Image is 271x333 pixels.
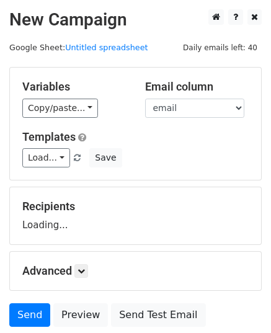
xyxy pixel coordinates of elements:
[22,130,76,143] a: Templates
[22,148,70,167] a: Load...
[9,43,148,52] small: Google Sheet:
[22,80,127,94] h5: Variables
[179,43,262,52] a: Daily emails left: 40
[89,148,122,167] button: Save
[22,200,249,213] h5: Recipients
[9,9,262,30] h2: New Campaign
[53,303,108,327] a: Preview
[22,200,249,232] div: Loading...
[9,303,50,327] a: Send
[179,41,262,55] span: Daily emails left: 40
[22,99,98,118] a: Copy/paste...
[111,303,205,327] a: Send Test Email
[65,43,148,52] a: Untitled spreadsheet
[145,80,249,94] h5: Email column
[22,264,249,278] h5: Advanced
